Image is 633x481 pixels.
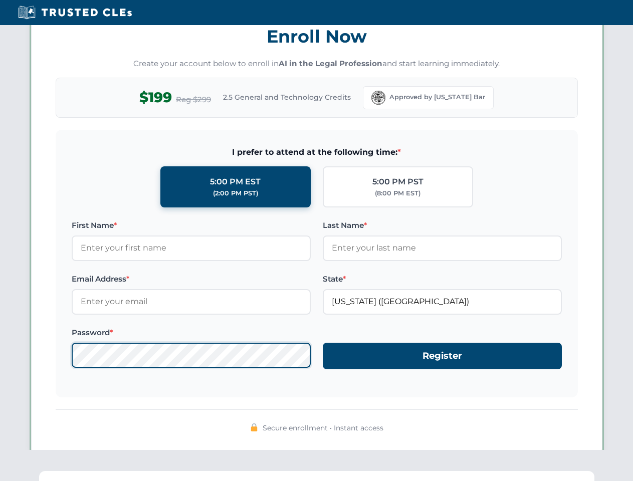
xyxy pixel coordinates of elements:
[250,423,258,431] img: 🔒
[372,175,424,188] div: 5:00 PM PST
[323,289,562,314] input: Florida (FL)
[72,327,311,339] label: Password
[56,58,578,70] p: Create your account below to enroll in and start learning immediately.
[323,219,562,231] label: Last Name
[323,343,562,369] button: Register
[213,188,258,198] div: (2:00 PM PST)
[389,92,485,102] span: Approved by [US_STATE] Bar
[371,91,385,105] img: Florida Bar
[323,235,562,261] input: Enter your last name
[56,21,578,52] h3: Enroll Now
[323,273,562,285] label: State
[139,86,172,109] span: $199
[223,92,351,103] span: 2.5 General and Technology Credits
[72,289,311,314] input: Enter your email
[375,188,420,198] div: (8:00 PM EST)
[72,273,311,285] label: Email Address
[72,219,311,231] label: First Name
[176,94,211,106] span: Reg $299
[210,175,261,188] div: 5:00 PM EST
[15,5,135,20] img: Trusted CLEs
[279,59,382,68] strong: AI in the Legal Profession
[72,146,562,159] span: I prefer to attend at the following time:
[72,235,311,261] input: Enter your first name
[263,422,383,433] span: Secure enrollment • Instant access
